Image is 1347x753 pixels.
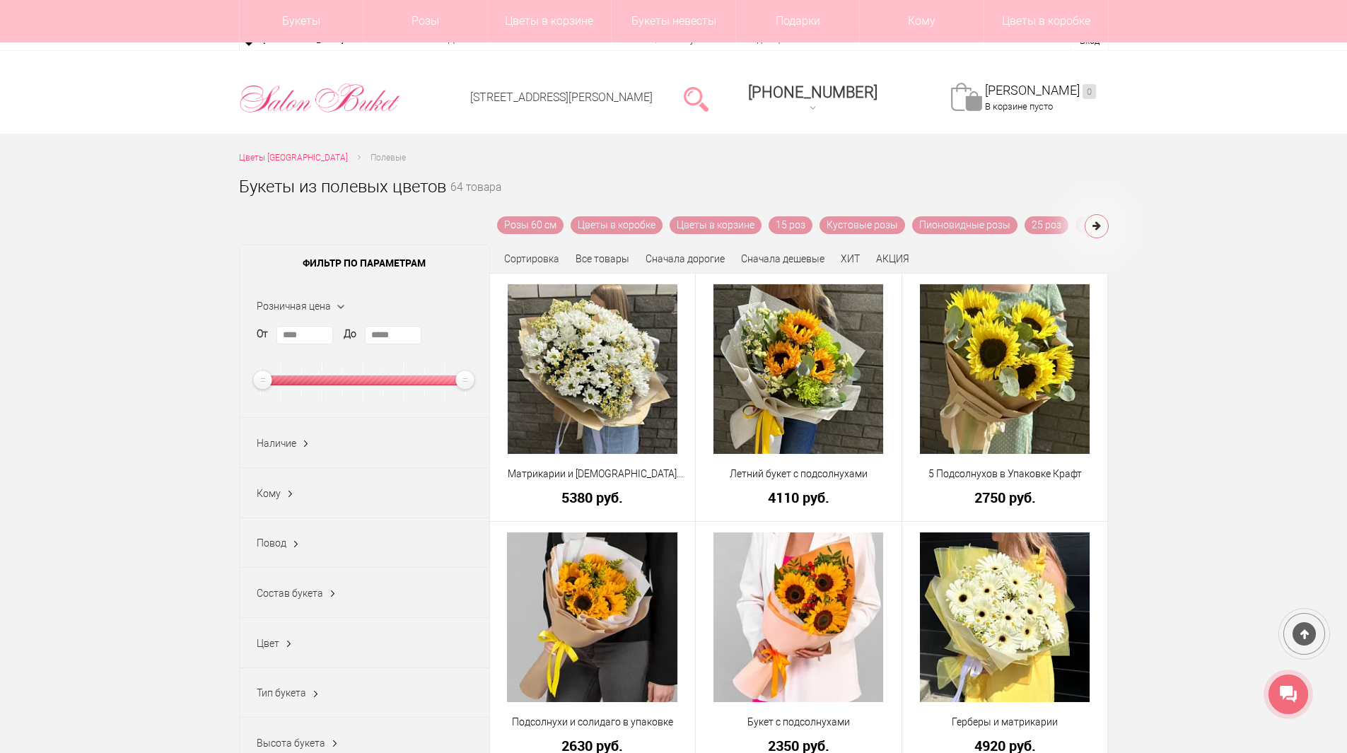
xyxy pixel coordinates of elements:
span: Высота букета [257,737,325,749]
a: 9 роз [1075,216,1114,234]
h1: Букеты из полевых цветов [239,174,446,199]
a: Розы 60 см [497,216,564,234]
a: 15 роз [769,216,812,234]
a: [PERSON_NAME] [985,83,1096,99]
a: ХИТ [841,253,860,264]
span: Цветы [GEOGRAPHIC_DATA] [239,153,348,163]
label: До [344,327,356,342]
img: Букет с подсолнухами [713,532,883,702]
span: Состав букета [257,588,323,599]
a: Летний букет с подсолнухами [705,467,892,481]
a: Все товары [576,253,629,264]
a: Подсолнухи и солидаго в упаковке [499,715,687,730]
a: 25 роз [1025,216,1068,234]
span: Наличие [257,438,296,449]
img: 5 Подсолнухов в Упаковке Крафт [920,284,1090,454]
img: Летний букет с подсолнухами [713,284,883,454]
ins: 0 [1083,84,1096,99]
span: Сортировка [504,253,559,264]
a: Кустовые розы [820,216,905,234]
a: Цветы в коробке [571,216,663,234]
a: [STREET_ADDRESS][PERSON_NAME] [470,91,653,104]
img: Матрикарии и Хризантема кустовая [508,284,677,454]
img: Подсолнухи и солидаго в упаковке [507,532,677,702]
img: Цветы Нижний Новгород [239,80,401,117]
a: Герберы и матрикарии [911,715,1099,730]
span: В корзине пусто [985,101,1053,112]
span: [PHONE_NUMBER] [748,83,877,101]
span: Розничная цена [257,300,331,312]
span: Тип букета [257,687,306,699]
small: 64 товара [450,182,501,216]
a: Цветы [GEOGRAPHIC_DATA] [239,151,348,165]
span: Цвет [257,638,279,649]
img: Герберы и матрикарии [920,532,1090,702]
a: Букет с подсолнухами [705,715,892,730]
a: 5380 руб. [499,490,687,505]
a: Сначала дешевые [741,253,824,264]
span: Полевые [371,153,406,163]
span: Фильтр по параметрам [240,245,489,281]
a: 2750 руб. [911,490,1099,505]
a: Пионовидные розы [912,216,1017,234]
a: 4920 руб. [911,738,1099,753]
label: От [257,327,268,342]
a: Сначала дорогие [646,253,725,264]
a: 2630 руб. [499,738,687,753]
a: 4110 руб. [705,490,892,505]
span: Кому [257,488,281,499]
a: [PHONE_NUMBER] [740,78,886,119]
a: Матрикарии и [DEMOGRAPHIC_DATA][PERSON_NAME] [499,467,687,481]
a: 2350 руб. [705,738,892,753]
a: 5 Подсолнухов в Упаковке Крафт [911,467,1099,481]
a: АКЦИЯ [876,253,909,264]
a: Цветы в корзине [670,216,762,234]
span: Повод [257,537,286,549]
